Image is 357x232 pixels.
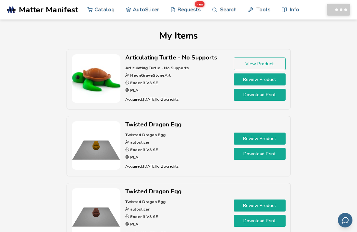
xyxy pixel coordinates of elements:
strong: PLA [129,221,138,227]
a: Download Print [234,89,286,101]
strong: Twisted Dragon Egg [125,199,166,204]
a: Review Product [234,73,286,85]
a: View Product [234,58,286,70]
strong: Ender 3 V3 SE [129,214,158,219]
h2: Twisted Dragon Egg [125,188,229,195]
strong: NeonGraveStoneArt [129,72,171,78]
p: Acquired: [DATE] for 25 credits [125,96,229,103]
a: Review Product [234,200,286,212]
strong: PLA [129,154,138,160]
strong: Articulating Turtle - No Supports [125,65,189,71]
strong: Ender 3 V3 SE [129,80,158,85]
h2: Articulating Turtle - No Supports [125,54,229,61]
strong: autoslicer [129,206,150,212]
strong: Twisted Dragon Egg [125,132,166,137]
span: Matter Manifest [19,5,78,14]
img: Twisted Dragon Egg [72,121,120,170]
a: Review Product [234,133,286,145]
span: new [195,1,204,7]
a: Download Print [234,215,286,227]
a: Download Print [234,148,286,160]
strong: Ender 3 V3 SE [129,147,158,152]
h1: My Items [18,31,339,41]
img: Articulating Turtle - No Supports [72,54,120,103]
strong: PLA [129,87,138,93]
button: Send feedback via email [338,213,352,227]
p: Acquired: [DATE] for 25 credits [125,163,229,170]
strong: autoslicer [129,139,150,145]
h2: Twisted Dragon Egg [125,121,229,128]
